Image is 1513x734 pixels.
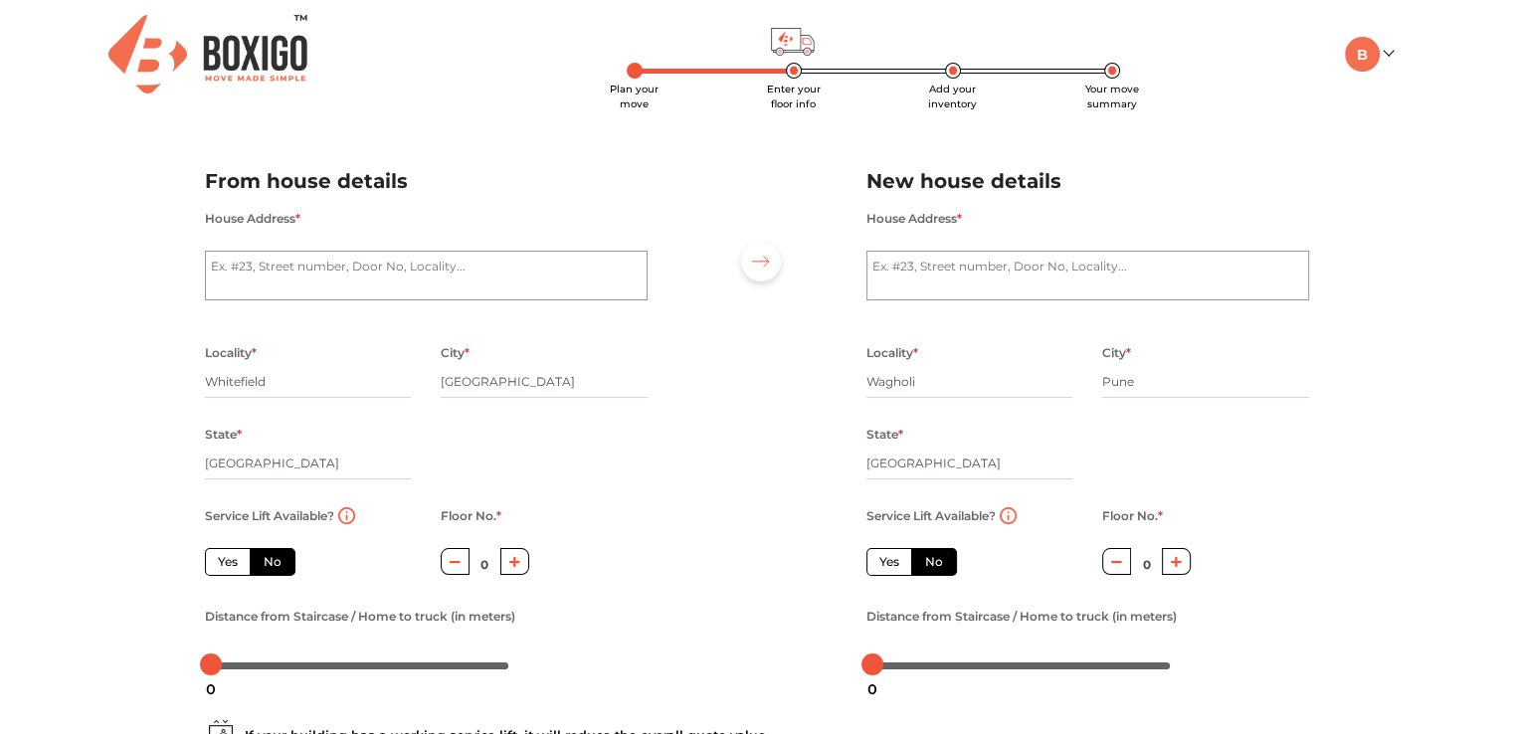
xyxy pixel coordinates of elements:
[866,165,1309,198] h2: New house details
[205,422,242,448] label: State
[441,503,501,529] label: Floor No.
[205,503,334,529] label: Service Lift Available?
[205,604,515,630] label: Distance from Staircase / Home to truck (in meters)
[767,83,821,110] span: Enter your floor info
[205,165,648,198] h2: From house details
[250,548,295,576] label: No
[866,503,996,529] label: Service Lift Available?
[866,422,903,448] label: State
[610,83,659,110] span: Plan your move
[928,83,977,110] span: Add your inventory
[866,604,1177,630] label: Distance from Staircase / Home to truck (in meters)
[198,672,224,706] div: 0
[1102,503,1163,529] label: Floor No.
[911,548,957,576] label: No
[866,206,962,232] label: House Address
[866,548,912,576] label: Yes
[866,340,918,366] label: Locality
[205,340,257,366] label: Locality
[205,206,300,232] label: House Address
[108,15,307,93] img: Boxigo
[1085,83,1139,110] span: Your move summary
[859,672,885,706] div: 0
[441,340,470,366] label: City
[1102,340,1131,366] label: City
[205,548,251,576] label: Yes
